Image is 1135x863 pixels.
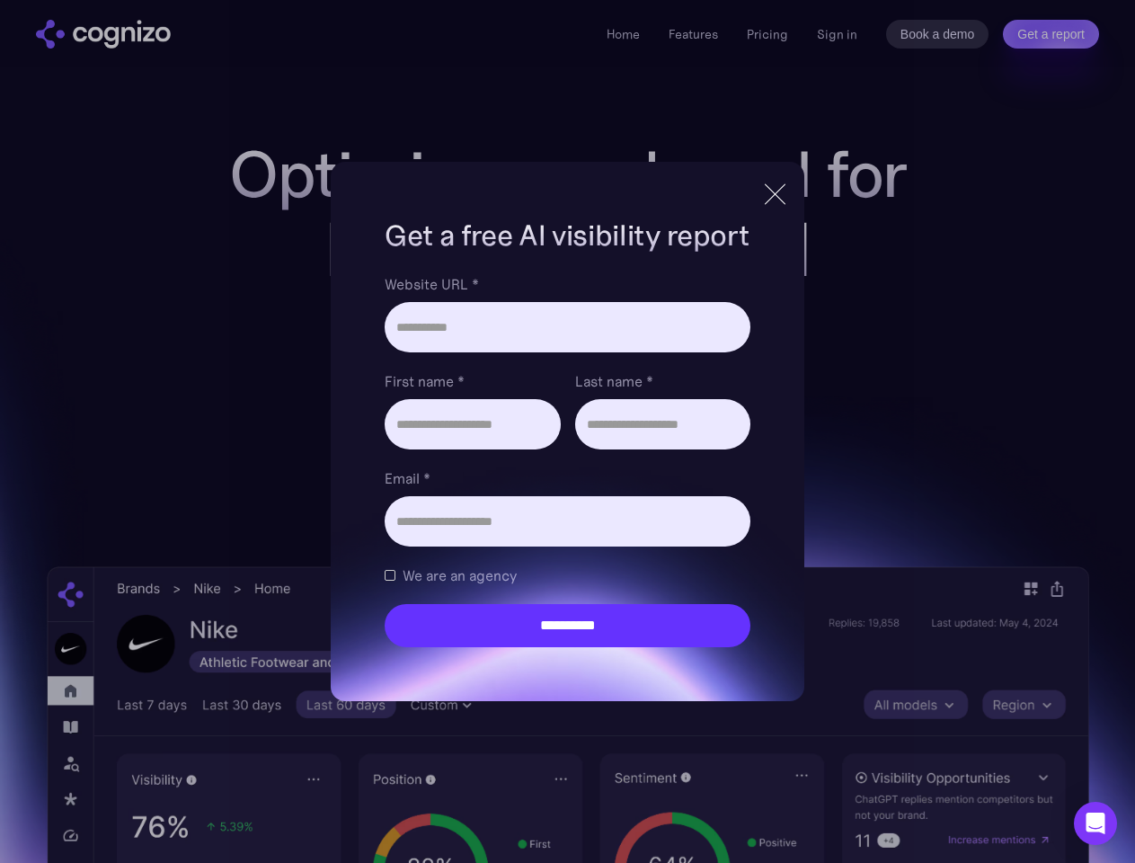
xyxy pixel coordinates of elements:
[403,565,517,586] span: We are an agency
[575,370,750,392] label: Last name *
[385,273,749,647] form: Brand Report Form
[1074,802,1117,845] div: Open Intercom Messenger
[385,273,749,295] label: Website URL *
[385,467,749,489] label: Email *
[385,370,560,392] label: First name *
[385,216,749,255] h1: Get a free AI visibility report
